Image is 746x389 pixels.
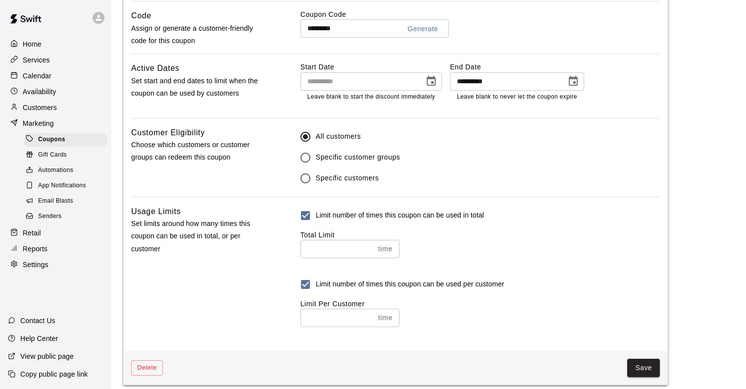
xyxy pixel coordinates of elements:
p: Settings [23,260,49,270]
p: Copy public page link [20,369,88,379]
p: Availability [23,87,56,97]
p: View public page [20,351,74,361]
a: App Notifications [24,178,111,194]
div: App Notifications [24,179,107,193]
h6: Code [131,9,151,22]
a: Settings [8,257,103,272]
span: Gift Cards [38,150,67,160]
div: Automations [24,164,107,177]
a: Senders [24,209,111,224]
label: Total Limit [300,231,335,239]
a: Automations [24,163,111,178]
h6: Limit number of times this coupon can be used per customer [316,279,504,290]
label: Start Date [300,62,442,72]
a: Services [8,53,103,67]
a: Customers [8,100,103,115]
p: Set start and end dates to limit when the coupon can be used by customers [131,75,269,100]
p: Assign or generate a customer-friendly code for this coupon [131,22,269,47]
h6: Customer Eligibility [131,126,205,139]
a: Calendar [8,68,103,83]
p: Customers [23,103,57,112]
a: Reports [8,241,103,256]
a: Email Blasts [24,194,111,209]
h6: Usage Limits [131,205,181,218]
span: Automations [38,166,73,175]
a: Coupons [24,132,111,147]
span: Specific customers [316,173,379,183]
a: Home [8,37,103,52]
label: End Date [450,62,584,72]
a: Gift Cards [24,147,111,163]
a: Availability [8,84,103,99]
span: All customers [316,131,361,142]
button: Choose date, selected date is Aug 15, 2025 [563,71,583,91]
p: time [378,244,393,254]
p: Choose which customers or customer groups can redeem this coupon [131,139,269,164]
div: Email Blasts [24,194,107,208]
h6: Active Dates [131,62,180,75]
div: Gift Cards [24,148,107,162]
p: Retail [23,228,41,238]
span: Specific customer groups [316,152,400,163]
button: Save [627,359,660,377]
p: Help Center [20,333,58,343]
button: Generate [403,20,442,38]
p: Reports [23,244,48,254]
label: Limit Per Customer [300,300,365,308]
button: Delete [131,360,163,376]
p: Leave blank to never let the coupon expire [457,92,577,102]
button: Choose date [421,71,441,91]
span: Email Blasts [38,196,73,206]
span: Coupons [38,135,65,145]
div: Senders [24,210,107,223]
a: Retail [8,225,103,240]
span: Senders [38,212,62,222]
a: Marketing [8,116,103,131]
p: Services [23,55,50,65]
p: Contact Us [20,316,55,326]
p: Leave blank to start the discount immediately [307,92,435,102]
div: Coupons [24,133,107,147]
span: App Notifications [38,181,86,191]
p: Home [23,39,42,49]
p: Marketing [23,118,54,128]
p: Set limits around how many times this coupon can be used in total, or per customer [131,218,269,255]
p: Calendar [23,71,51,81]
label: Coupon Code [300,9,660,19]
h6: Limit number of times this coupon can be used in total [316,210,484,221]
p: time [378,313,393,323]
